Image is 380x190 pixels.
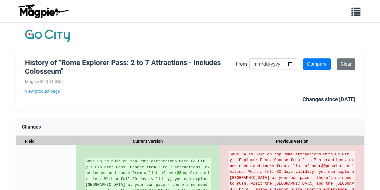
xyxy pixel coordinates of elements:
img: logo-ab69f6fb50320c5b225c76a69d11143b.png [16,4,70,18]
strong: 40 [321,164,326,168]
label: From [236,60,247,68]
input: Compare [303,58,331,70]
a: View product page [25,88,236,95]
div: Previous Version [220,136,364,147]
a: Clear [337,58,355,70]
div: Field [16,136,76,147]
div: Current Version [76,136,220,147]
div: Magpie ID: QDTUBG [25,78,236,85]
h1: History of "Rome Explorer Pass: 2 to 7 Attractions - Includes Colosseum" [25,58,236,76]
div: Changes [16,119,364,136]
img: Company Logo [25,28,70,43]
strong: 35 [177,171,182,175]
div: Changes since [DATE] [302,95,355,104]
